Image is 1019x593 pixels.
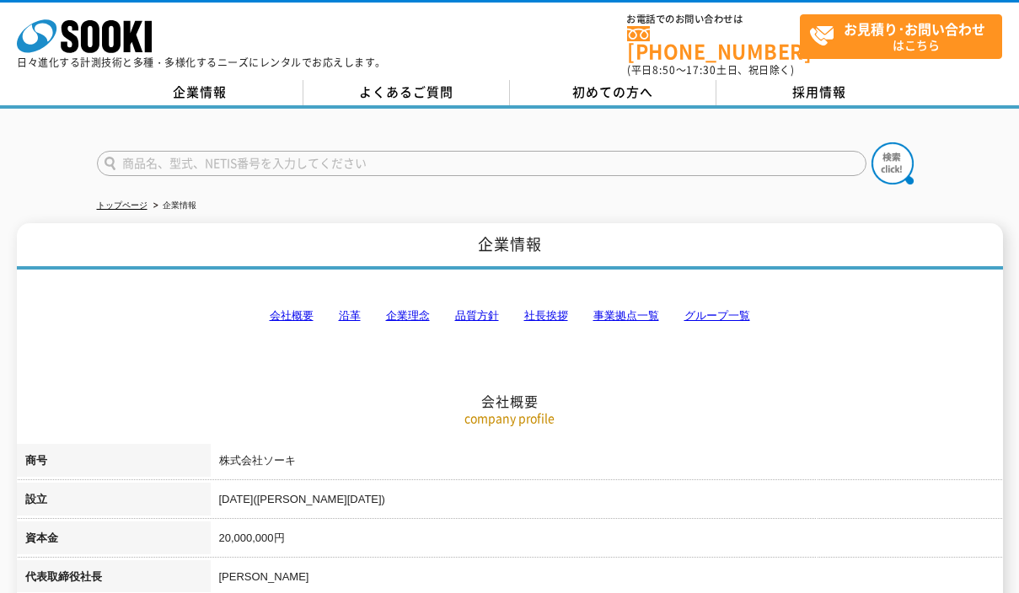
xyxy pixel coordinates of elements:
[17,57,386,67] p: 日々進化する計測技術と多種・多様化するニーズにレンタルでお応えします。
[17,444,211,483] th: 商号
[800,14,1002,59] a: お見積り･お問い合わせはこちら
[97,151,866,176] input: 商品名、型式、NETIS番号を入力してください
[17,224,1003,410] h2: 会社概要
[17,483,211,521] th: 設立
[524,309,568,322] a: 社長挨拶
[270,309,314,322] a: 会社概要
[455,309,499,322] a: 品質方針
[809,15,1001,57] span: はこちら
[627,26,800,61] a: [PHONE_NUMBER]
[17,521,211,560] th: 資本金
[716,80,923,105] a: 採用情報
[386,309,430,322] a: 企業理念
[211,521,1003,560] td: 20,000,000円
[211,483,1003,521] td: [DATE]([PERSON_NAME][DATE])
[97,80,303,105] a: 企業情報
[150,197,196,215] li: 企業情報
[17,409,1003,427] p: company profile
[627,14,800,24] span: お電話でのお問い合わせは
[211,444,1003,483] td: 株式会社ソーキ
[686,62,716,77] span: 17:30
[17,223,1003,270] h1: 企業情報
[97,200,147,210] a: トップページ
[572,83,653,101] span: 初めての方へ
[593,309,659,322] a: 事業拠点一覧
[627,62,794,77] span: (平日 ～ 土日、祝日除く)
[510,80,716,105] a: 初めての方へ
[844,19,985,39] strong: お見積り･お問い合わせ
[652,62,676,77] span: 8:50
[872,142,914,184] img: btn_search.png
[684,309,750,322] a: グループ一覧
[303,80,510,105] a: よくあるご質問
[339,309,361,322] a: 沿革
